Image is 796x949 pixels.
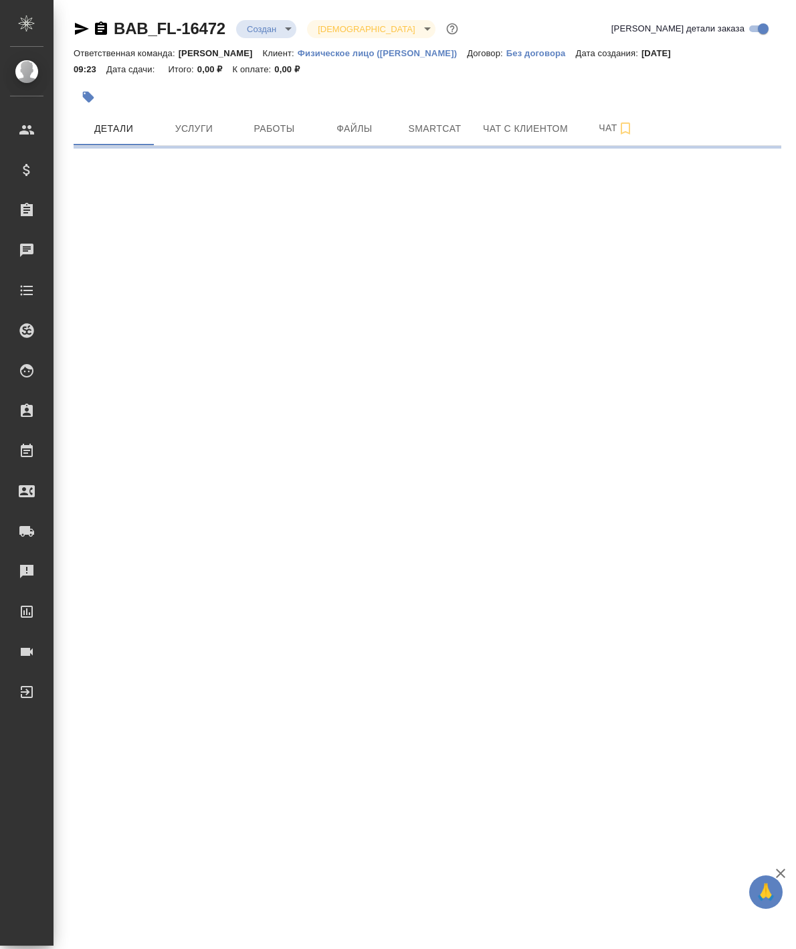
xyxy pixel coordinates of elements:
p: [PERSON_NAME] [179,48,263,58]
div: Создан [307,20,435,38]
span: 🙏 [755,878,777,906]
p: К оплате: [233,64,275,74]
p: Физическое лицо ([PERSON_NAME]) [298,48,467,58]
span: Детали [82,120,146,137]
a: Без договора [506,47,576,58]
a: BAB_FL-16472 [114,19,225,37]
p: 0,00 ₽ [274,64,310,74]
button: Создан [243,23,280,35]
span: Работы [242,120,306,137]
p: Дата создания: [575,48,641,58]
span: Услуги [162,120,226,137]
a: Физическое лицо ([PERSON_NAME]) [298,47,467,58]
p: Договор: [467,48,506,58]
button: 🙏 [749,875,783,909]
span: Smartcat [403,120,467,137]
span: Файлы [322,120,387,137]
button: Скопировать ссылку для ЯМессенджера [74,21,90,37]
button: Скопировать ссылку [93,21,109,37]
p: Итого: [168,64,197,74]
p: Дата сдачи: [106,64,158,74]
p: Без договора [506,48,576,58]
p: Ответственная команда: [74,48,179,58]
button: Добавить тэг [74,82,103,112]
p: Клиент: [263,48,298,58]
p: 0,00 ₽ [197,64,233,74]
button: Доп статусы указывают на важность/срочность заказа [443,20,461,37]
svg: Подписаться [617,120,633,137]
span: Чат с клиентом [483,120,568,137]
span: Чат [584,120,648,137]
button: [DEMOGRAPHIC_DATA] [314,23,419,35]
span: [PERSON_NAME] детали заказа [611,22,744,35]
div: Создан [236,20,296,38]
